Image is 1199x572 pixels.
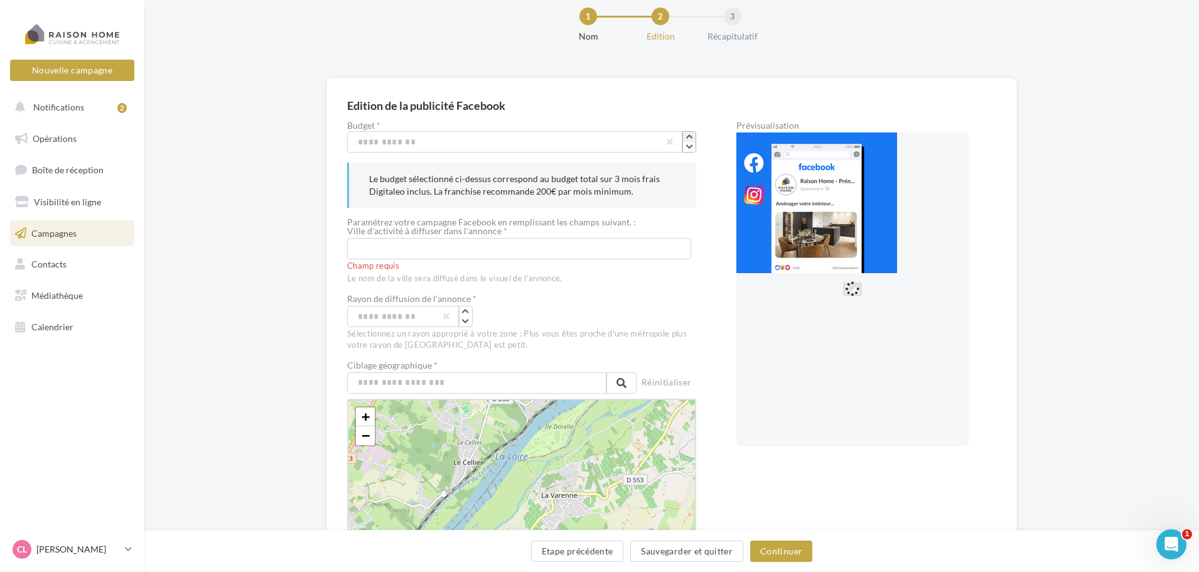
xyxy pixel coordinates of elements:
button: Sauvegarder et quitter [630,541,743,562]
a: Zoom in [356,407,375,426]
div: Champ requis [347,261,696,272]
a: Médiathèque [8,283,137,309]
span: Boîte de réception [32,165,104,175]
span: + [362,409,370,424]
span: Médiathèque [31,290,83,301]
label: Ville d'activité à diffuser dans l'annonce * [347,227,686,235]
span: Calendrier [31,321,73,332]
iframe: Intercom live chat [1156,529,1186,559]
button: Nouvelle campagne [10,60,134,81]
span: 1 [1182,529,1192,539]
div: 2 [117,103,127,113]
button: Notifications 2 [8,94,132,121]
div: Nom [548,30,628,43]
button: Etape précédente [531,541,624,562]
a: Campagnes [8,220,137,247]
a: CL [PERSON_NAME] [10,537,134,561]
button: Réinitialiser [637,375,697,392]
label: Rayon de diffusion de l'annonce * [347,294,476,303]
div: 3 [724,8,741,25]
p: [PERSON_NAME] [36,543,120,556]
span: Opérations [33,133,77,144]
a: Boîte de réception [8,156,137,183]
span: CL [17,543,27,556]
a: Zoom out [356,426,375,445]
span: Notifications [33,102,84,112]
div: Prévisualisation [736,121,996,130]
a: Visibilité en ligne [8,189,137,215]
div: Le nom de la ville sera diffusé dans le visuel de l'annonce. [347,273,696,284]
p: Le budget sélectionné ci-dessus correspond au budget total sur 3 mois frais Digitaleo inclus. La ... [369,173,676,198]
div: Edition [620,30,701,43]
div: Paramétrez votre campagne Facebook en remplissant les champs suivant. : [347,218,696,227]
a: Contacts [8,251,137,278]
button: Continuer [750,541,812,562]
div: 2 [652,8,669,25]
label: Ciblage géographique * [347,361,637,370]
img: operation-preview [736,132,897,273]
span: Contacts [31,259,67,269]
label: Budget * [347,121,696,130]
span: Visibilité en ligne [34,197,101,207]
span: Campagnes [31,227,77,238]
span: − [362,428,370,443]
div: Edition de la publicité Facebook [347,100,505,111]
div: 1 [579,8,597,25]
div: Sélectionnez un rayon approprié à votre zone : Plus vous êtes proche d'une métropole plus votre r... [347,328,696,351]
a: Opérations [8,126,137,152]
div: Récapitulatif [692,30,773,43]
a: Calendrier [8,314,137,340]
